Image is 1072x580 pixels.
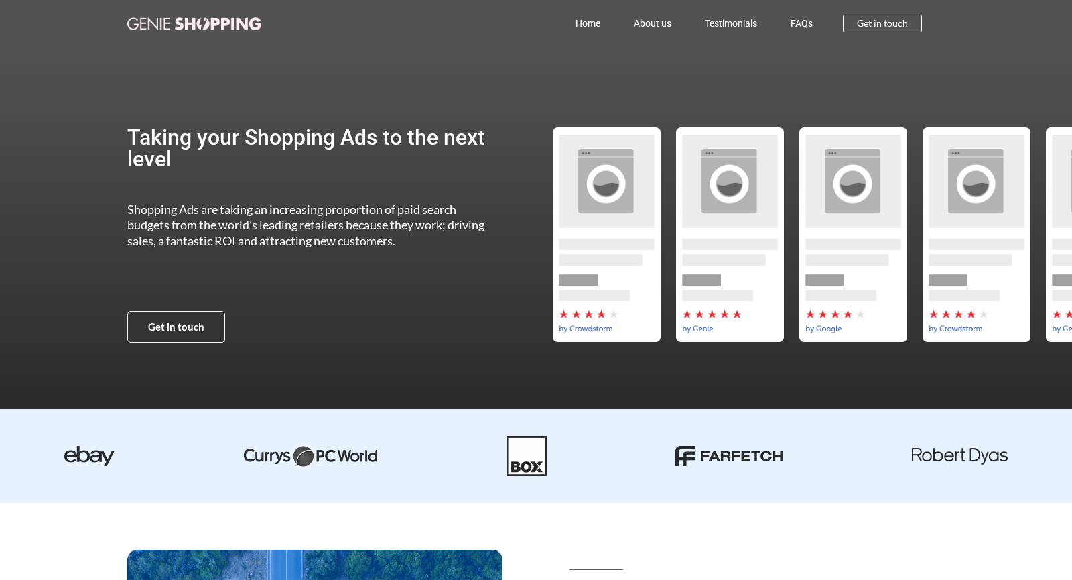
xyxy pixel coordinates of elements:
[668,127,791,342] div: by-genie
[127,17,261,30] img: genie-shopping-logo
[688,8,774,39] a: Testimonials
[127,311,225,343] a: Get in touch
[64,446,115,466] img: ebay-dark
[675,446,783,466] img: farfetch-01
[915,127,1038,342] div: 5 / 5
[148,322,204,332] span: Get in touch
[545,127,668,342] div: 2 / 5
[559,8,617,39] a: Home
[791,127,915,342] div: 4 / 5
[127,202,484,248] span: Shopping Ads are taking an increasing proportion of paid search budgets from the world’s leading ...
[617,8,688,39] a: About us
[857,19,908,28] span: Get in touch
[668,127,791,342] div: 3 / 5
[915,127,1038,342] div: by-crowdstorm
[843,15,922,32] a: Get in touch
[912,448,1008,465] img: robert dyas
[507,436,547,476] img: Box-01
[791,127,915,342] div: by-google
[127,127,498,170] h2: Taking your Shopping Ads to the next level
[320,8,829,39] nav: Menu
[774,8,829,39] a: FAQs
[545,127,668,342] div: by-crowdstorm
